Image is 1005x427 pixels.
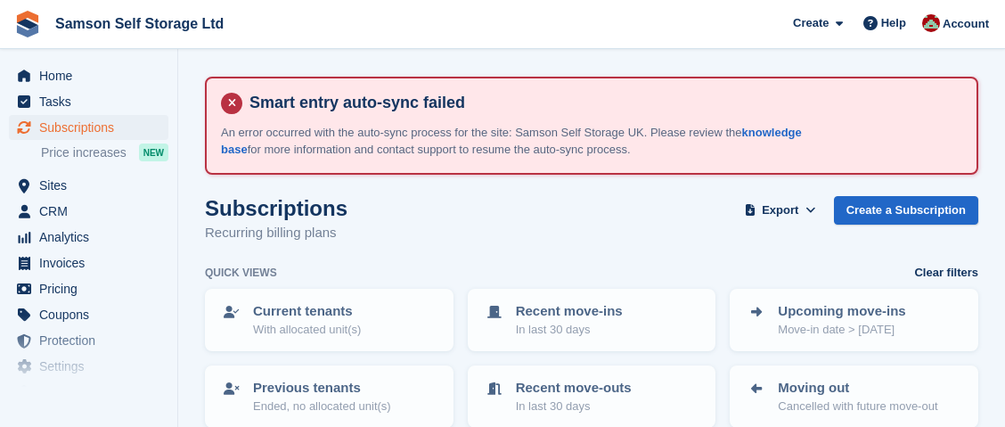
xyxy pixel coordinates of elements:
span: Home [39,63,146,88]
a: Clear filters [914,264,978,282]
span: Invoices [39,250,146,275]
span: Capital [39,380,146,405]
a: menu [9,89,168,114]
a: Samson Self Storage Ltd [48,9,231,38]
p: Recent move-ins [516,301,623,322]
p: Cancelled with future move-out [778,398,937,415]
h1: Subscriptions [205,196,347,220]
p: Ended, no allocated unit(s) [253,398,391,415]
a: menu [9,380,168,405]
a: menu [9,63,168,88]
p: An error occurred with the auto-sync process for the site: Samson Self Storage UK. Please review ... [221,124,845,159]
span: Settings [39,354,146,379]
a: Recent move-ins In last 30 days [470,291,715,349]
p: Previous tenants [253,378,391,398]
span: Coupons [39,302,146,327]
a: Create a Subscription [834,196,978,226]
a: Previous tenants Ended, no allocated unit(s) [207,367,452,426]
span: Create [793,14,829,32]
h6: Quick views [205,265,277,281]
p: Recurring billing plans [205,223,347,243]
img: stora-icon-8386f47178a22dfd0bd8f6a31ec36ba5ce8667c1dd55bd0f319d3a0aa187defe.svg [14,11,41,37]
span: Export [762,201,798,219]
p: Upcoming move-ins [778,301,905,322]
a: menu [9,250,168,275]
p: Current tenants [253,301,361,322]
a: menu [9,115,168,140]
span: Protection [39,328,146,353]
p: Moving out [778,378,937,398]
span: Help [881,14,906,32]
p: Recent move-outs [516,378,632,398]
h4: Smart entry auto-sync failed [242,93,962,113]
a: Upcoming move-ins Move-in date > [DATE] [731,291,976,349]
a: menu [9,302,168,327]
p: In last 30 days [516,321,623,339]
button: Export [741,196,820,226]
a: Recent move-outs In last 30 days [470,367,715,426]
a: Price increases NEW [41,143,168,162]
span: CRM [39,199,146,224]
span: Tasks [39,89,146,114]
p: With allocated unit(s) [253,321,361,339]
p: Move-in date > [DATE] [778,321,905,339]
span: Pricing [39,276,146,301]
a: menu [9,173,168,198]
a: Moving out Cancelled with future move-out [731,367,976,426]
span: Account [943,15,989,33]
span: Analytics [39,225,146,250]
span: Subscriptions [39,115,146,140]
p: In last 30 days [516,398,632,415]
a: menu [9,276,168,301]
a: menu [9,225,168,250]
span: Sites [39,173,146,198]
a: Current tenants With allocated unit(s) [207,291,452,349]
a: menu [9,199,168,224]
img: Ian [922,14,940,32]
a: menu [9,328,168,353]
div: NEW [139,144,168,161]
span: Price increases [41,144,127,161]
a: menu [9,354,168,379]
